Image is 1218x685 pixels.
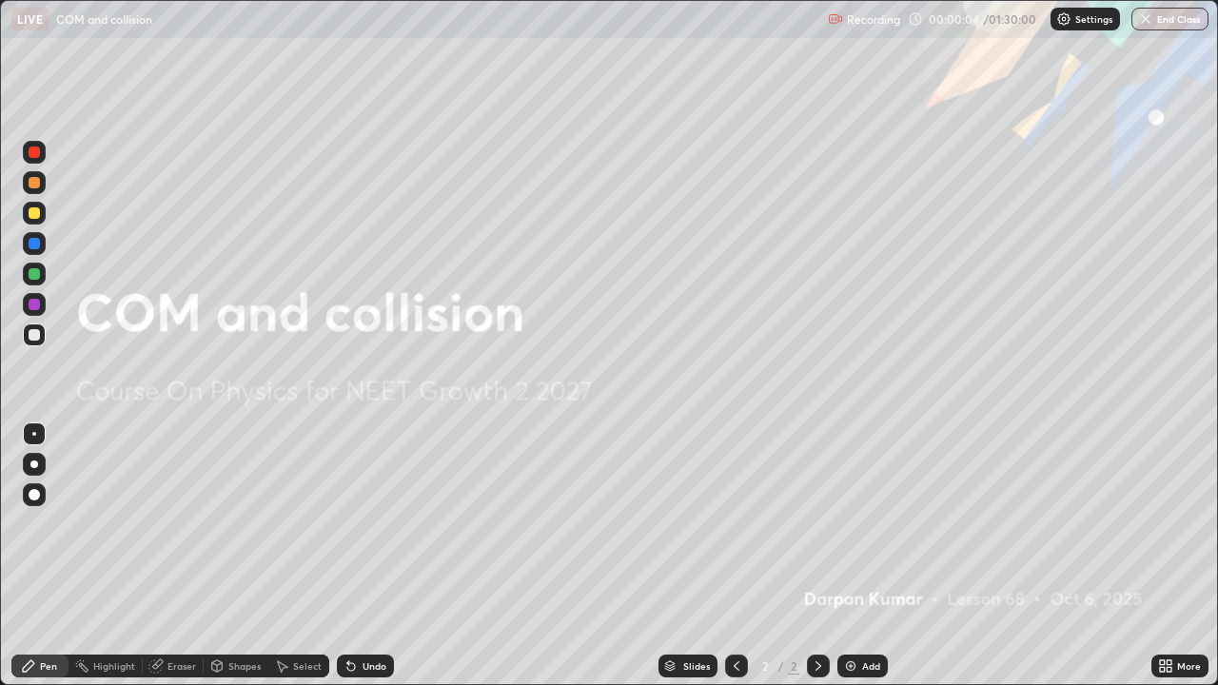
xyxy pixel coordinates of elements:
div: Eraser [167,661,196,671]
img: class-settings-icons [1056,11,1071,27]
p: COM and collision [56,11,152,27]
button: End Class [1131,8,1208,30]
img: end-class-cross [1138,11,1153,27]
div: Select [293,661,322,671]
div: 2 [756,660,775,672]
img: add-slide-button [843,658,858,674]
div: / [778,660,784,672]
div: More [1177,661,1201,671]
div: Slides [683,661,710,671]
p: LIVE [17,11,43,27]
div: Highlight [93,661,135,671]
p: Recording [847,12,900,27]
p: Settings [1075,14,1112,24]
img: recording.375f2c34.svg [828,11,843,27]
div: 2 [788,657,799,675]
div: Add [862,661,880,671]
div: Pen [40,661,57,671]
div: Shapes [228,661,261,671]
div: Undo [363,661,386,671]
